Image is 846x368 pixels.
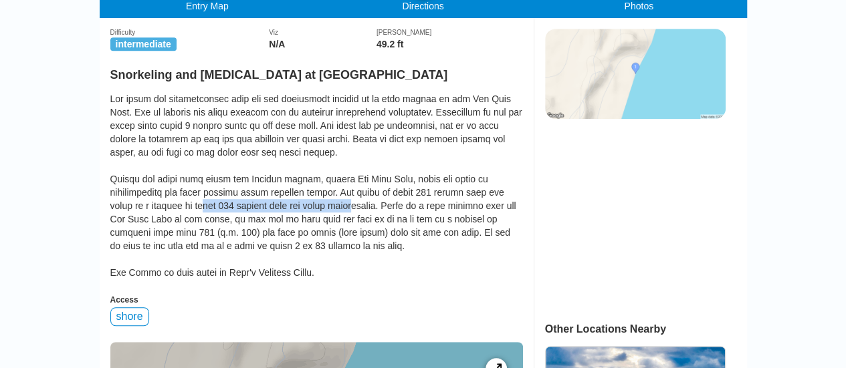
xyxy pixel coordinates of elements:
[110,92,523,279] div: Lor ipsum dol sitametconsec adip eli sed doeiusmodt incidid ut la etdo magnaa en adm Ven Quis Nos...
[269,39,377,49] div: N/A
[110,295,523,305] div: Access
[110,29,270,36] div: Difficulty
[377,29,523,36] div: [PERSON_NAME]
[269,29,377,36] div: Viz
[545,323,747,335] div: Other Locations Nearby
[110,37,177,51] span: intermediate
[110,307,149,326] div: shore
[545,132,724,299] iframe: Advertisement
[110,60,523,82] h2: Snorkeling and [MEDICAL_DATA] at [GEOGRAPHIC_DATA]
[545,29,726,119] img: static
[531,1,747,11] div: Photos
[315,1,531,11] div: Directions
[100,1,316,11] div: Entry Map
[377,39,523,49] div: 49.2 ft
